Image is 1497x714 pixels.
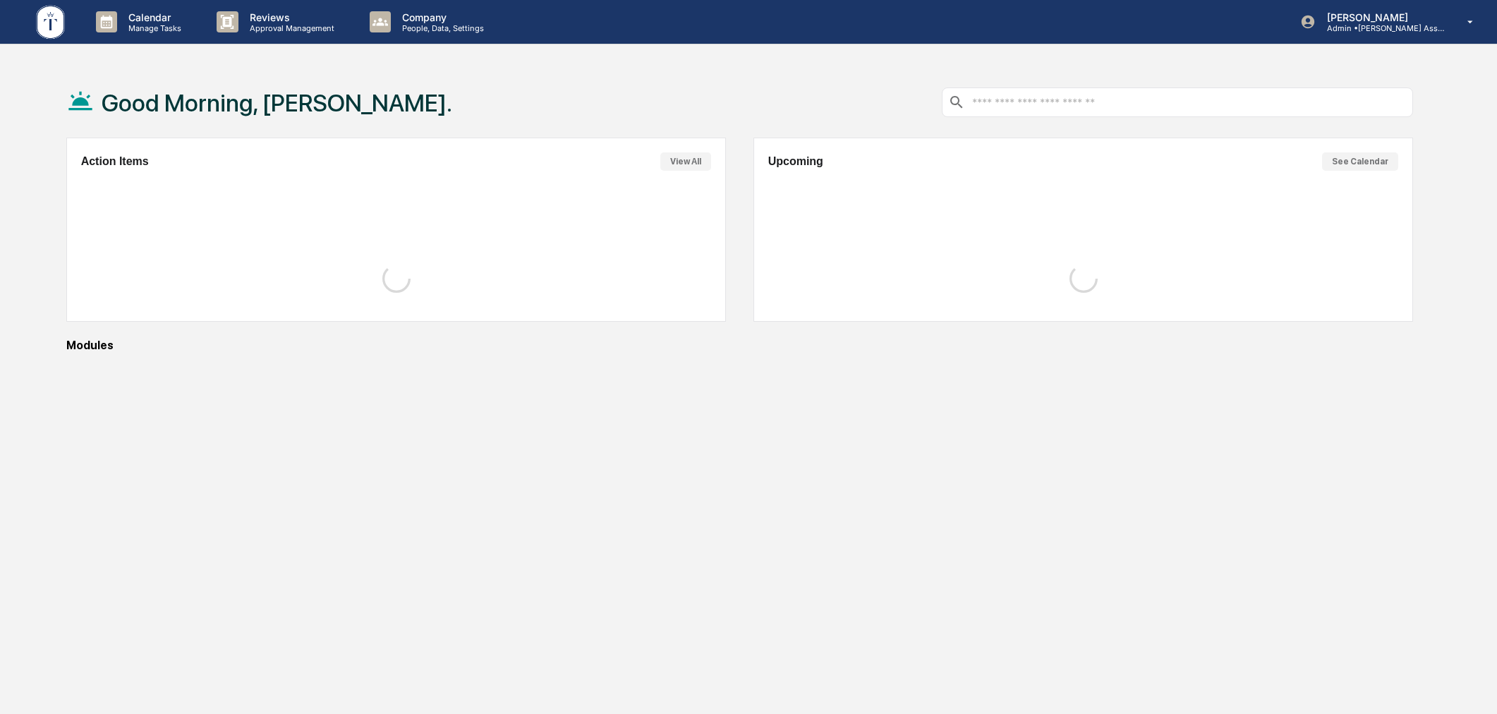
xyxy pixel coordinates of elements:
p: Company [391,11,491,23]
h2: Upcoming [768,155,823,168]
p: Approval Management [238,23,341,33]
p: People, Data, Settings [391,23,491,33]
h1: Good Morning, [PERSON_NAME]. [102,89,452,117]
h2: Action Items [81,155,149,168]
p: Admin • [PERSON_NAME] Asset Management LLC [1316,23,1447,33]
p: [PERSON_NAME] [1316,11,1447,23]
p: Reviews [238,11,341,23]
button: See Calendar [1322,152,1398,171]
p: Manage Tasks [117,23,188,33]
p: Calendar [117,11,188,23]
button: View All [660,152,711,171]
img: logo [34,3,68,42]
div: Modules [66,339,1414,352]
